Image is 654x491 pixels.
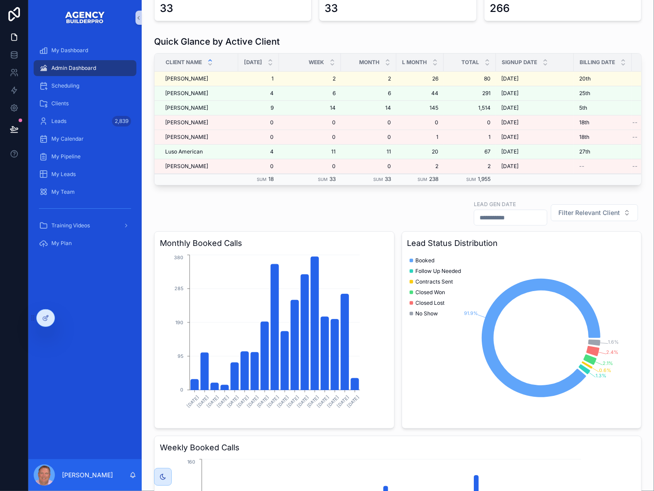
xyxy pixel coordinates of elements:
[461,59,479,66] span: Total
[501,148,569,155] a: [DATE]
[402,75,438,82] a: 26
[579,104,587,111] span: 5th
[244,134,274,141] span: 0
[51,65,96,72] span: Admin Dashboard
[165,75,233,82] a: [PERSON_NAME]
[501,163,519,170] span: [DATE]
[490,1,510,15] div: 266
[256,395,270,409] text: [DATE]
[501,119,569,126] a: [DATE]
[580,59,615,66] span: Billing Date
[464,311,478,316] tspan: 91.9%
[174,286,183,292] tspan: 285
[579,119,627,126] a: 18th
[51,100,69,107] span: Clients
[165,134,208,141] span: [PERSON_NAME]
[346,148,391,155] span: 11
[579,134,589,141] span: 18th
[51,222,90,229] span: Training Videos
[449,134,491,141] a: 1
[160,441,636,454] h3: Weekly Booked Calls
[186,395,200,409] text: [DATE]
[346,134,391,141] a: 0
[244,163,274,170] span: 0
[160,237,389,249] h3: Monthly Booked Calls
[246,395,260,409] text: [DATE]
[449,148,491,155] span: 67
[402,163,438,170] a: 2
[346,75,391,82] span: 2
[579,134,627,141] a: 18th
[34,149,136,165] a: My Pipeline
[276,395,290,409] text: [DATE]
[579,163,584,170] span: --
[284,90,336,97] span: 6
[336,395,350,409] text: [DATE]
[160,1,173,15] div: 33
[501,148,519,155] span: [DATE]
[165,119,233,126] a: [PERSON_NAME]
[34,184,136,200] a: My Team
[402,104,438,111] a: 145
[501,119,519,126] span: [DATE]
[316,395,330,409] text: [DATE]
[429,176,438,182] span: 238
[309,59,324,66] span: Week
[325,1,338,15] div: 33
[244,90,274,97] a: 4
[474,200,516,208] label: Lead Gen Date
[402,59,427,66] span: L Month
[244,104,274,111] span: 9
[166,59,202,66] span: Client Name
[165,104,208,111] span: [PERSON_NAME]
[502,59,537,66] span: Signup Date
[284,104,336,111] span: 14
[501,75,519,82] span: [DATE]
[579,90,590,97] span: 25th
[284,134,336,141] span: 0
[501,134,519,141] span: [DATE]
[216,395,230,409] text: [DATE]
[165,75,208,82] span: [PERSON_NAME]
[180,387,183,393] tspan: 0
[407,237,636,249] h3: Lead Status Distribution
[244,119,274,126] span: 0
[165,90,208,97] span: [PERSON_NAME]
[51,171,76,178] span: My Leads
[346,104,391,111] a: 14
[449,75,491,82] a: 80
[359,59,379,66] span: Month
[284,75,336,82] span: 2
[416,257,435,264] span: Booked
[165,148,233,155] a: Luso American
[244,75,274,82] a: 1
[373,177,383,182] small: Sum
[402,148,438,155] a: 20
[284,119,336,126] a: 0
[402,119,438,126] a: 0
[632,163,638,170] span: --
[34,42,136,58] a: My Dashboard
[284,163,336,170] span: 0
[551,204,638,221] button: Select Button
[579,148,590,155] span: 27th
[449,104,491,111] a: 1,514
[329,176,336,182] span: 33
[579,75,591,82] span: 20th
[306,395,320,409] text: [DATE]
[501,163,569,170] a: [DATE]
[165,134,233,141] a: [PERSON_NAME]
[165,163,233,170] a: [PERSON_NAME]
[165,148,203,155] span: Luso American
[346,119,391,126] span: 0
[632,119,638,126] span: --
[154,35,280,48] h1: Quick Glance by Active Client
